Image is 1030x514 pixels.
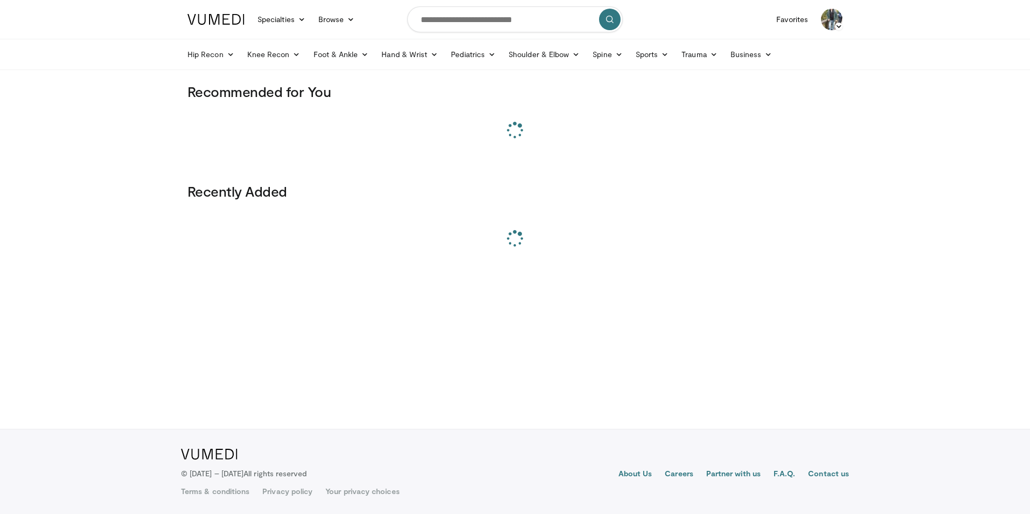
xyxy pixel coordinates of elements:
a: Business [724,44,779,65]
a: Terms & conditions [181,486,249,497]
a: Privacy policy [262,486,312,497]
a: Shoulder & Elbow [502,44,586,65]
a: Careers [665,468,693,481]
a: Hip Recon [181,44,241,65]
a: Specialties [251,9,312,30]
a: Sports [629,44,676,65]
img: VuMedi Logo [187,14,245,25]
a: Favorites [770,9,815,30]
a: Foot & Ankle [307,44,375,65]
p: © [DATE] – [DATE] [181,468,307,479]
a: Partner with us [706,468,761,481]
a: Trauma [675,44,724,65]
span: All rights reserved [243,469,307,478]
a: F.A.Q. [774,468,795,481]
h3: Recommended for You [187,83,843,100]
a: Browse [312,9,361,30]
a: Pediatrics [444,44,502,65]
a: Hand & Wrist [375,44,444,65]
img: Avatar [821,9,843,30]
a: Your privacy choices [325,486,399,497]
img: VuMedi Logo [181,449,238,460]
a: Knee Recon [241,44,307,65]
h3: Recently Added [187,183,843,200]
a: Spine [586,44,629,65]
input: Search topics, interventions [407,6,623,32]
a: About Us [618,468,652,481]
a: Contact us [808,468,849,481]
